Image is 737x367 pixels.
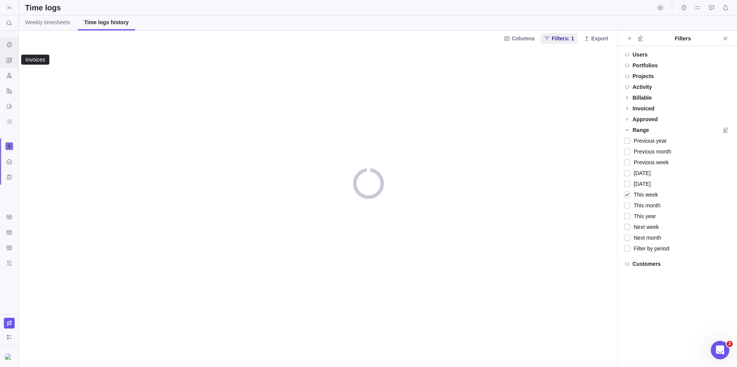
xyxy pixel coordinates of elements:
[630,157,669,168] span: Previous week
[5,352,14,361] div: Bushra Yar
[633,51,648,58] div: Users
[633,62,658,69] div: Portfolios
[5,354,14,360] img: Show
[630,146,671,157] span: Previous month
[541,33,577,44] span: Filters: 1
[512,35,535,42] span: Columns
[633,94,652,102] div: Billable
[501,33,538,44] span: Columns
[624,33,635,44] span: Add filters
[19,15,76,30] a: Weekly timesheets
[630,189,658,200] span: This week
[3,332,15,342] span: To better explore Birdview features, you may use sample data.
[630,135,667,146] span: Previous year
[635,33,646,44] span: Clear all filters
[646,35,720,42] div: Filters
[25,2,61,13] h2: Time logs
[692,2,703,13] span: My assignments
[692,6,703,12] a: My assignments
[630,200,660,211] span: This month
[633,72,654,80] div: Projects
[630,168,651,178] span: [DATE]
[581,33,611,44] span: Export
[678,6,689,12] a: Time logs
[353,168,384,199] div: loading
[720,125,731,135] span: Clear all filters
[630,178,651,189] span: [DATE]
[78,15,135,30] a: Time logs history
[633,126,649,134] div: Range
[633,83,652,91] div: Activity
[720,33,731,44] span: Close
[720,6,731,12] a: Notifications
[633,260,661,268] div: Customers
[630,232,661,243] span: Next month
[591,35,608,42] span: Export
[630,243,670,254] span: Filter by period
[552,35,574,42] span: Filters: 1
[633,105,655,112] div: Invoiced
[25,57,46,63] div: Invoices
[633,115,658,123] div: Approved
[655,2,666,13] span: Start timer
[720,2,731,13] span: Notifications
[630,211,656,222] span: This year
[711,341,729,359] iframe: Intercom live chat
[706,2,717,13] span: Approval requests
[727,341,733,347] span: 2
[678,2,689,13] span: Time logs
[25,18,70,26] span: Weekly timesheets
[4,318,15,329] a: Upgrade now (Trial ends in 11 days)
[630,222,659,232] span: Next week
[84,18,129,26] span: Time logs history
[706,6,717,12] a: Approval requests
